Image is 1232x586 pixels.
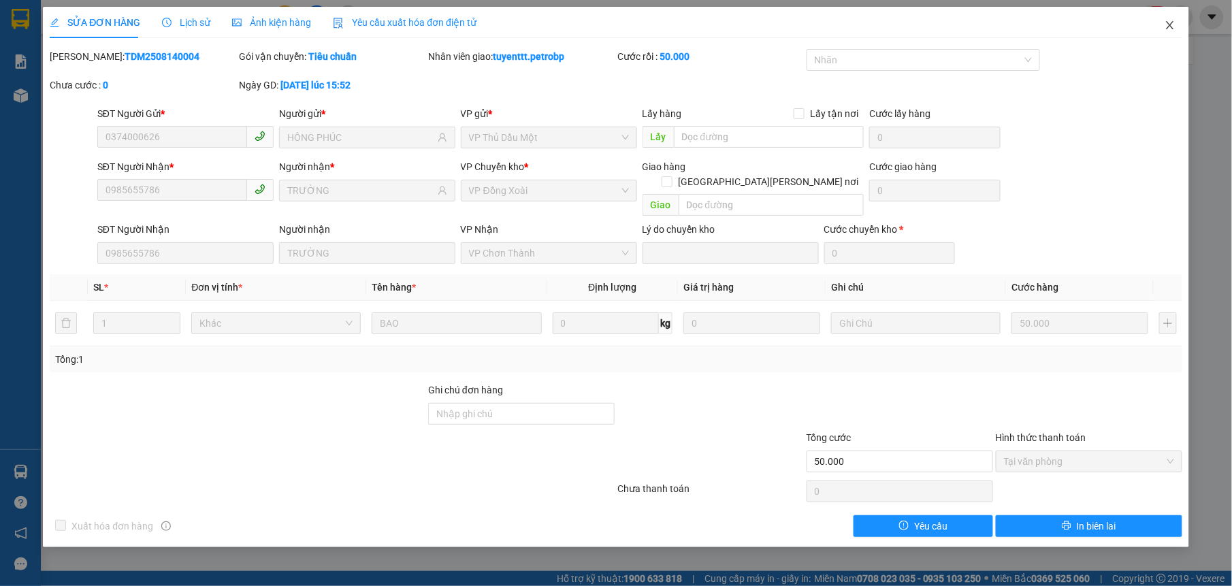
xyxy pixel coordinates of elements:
div: Người nhận [279,222,455,237]
span: In biên lai [1077,519,1116,534]
div: Nhân viên giao: [428,49,615,64]
span: phone [255,131,265,142]
span: Cước hàng [1011,282,1058,293]
div: Gói vận chuyển: [239,49,425,64]
div: [PERSON_NAME] [12,44,120,61]
button: plus [1159,312,1177,334]
span: Lịch sử [162,17,210,28]
span: Giá trị hàng [683,282,734,293]
span: printer [1062,521,1071,532]
div: HỒNG [130,28,285,44]
span: VP Chơn Thành [469,243,629,263]
span: picture [232,18,242,27]
div: VP Chơn Thành [12,12,120,44]
div: Chưa cước : [50,78,236,93]
span: info-circle [161,521,171,531]
label: Hình thức thanh toán [996,432,1086,443]
input: Ghi Chú [831,312,1001,334]
span: user [438,133,447,142]
div: VP Bom Bo [130,12,285,28]
span: Xuất hóa đơn hàng [66,519,159,534]
input: Cước lấy hàng [869,127,1000,148]
button: Close [1151,7,1189,45]
input: Tên người nhận [287,183,435,198]
input: Dọc đường [679,194,864,216]
b: tuyenttt.petrobp [493,51,564,62]
div: SĐT Người Nhận [97,159,274,174]
span: [GEOGRAPHIC_DATA][PERSON_NAME] nơi [672,174,864,189]
div: Chưa thanh toán [616,481,805,505]
span: Lấy hàng [643,108,682,119]
span: Giao [643,194,679,216]
input: Tên người gửi [287,130,435,145]
span: user [438,186,447,195]
span: Lấy tận nơi [805,106,864,121]
span: SỬA ĐƠN HÀNG [50,17,140,28]
b: [DATE] lúc 15:52 [280,80,351,91]
span: kg [659,312,672,334]
span: Ảnh kiện hàng [232,17,311,28]
span: SL [93,282,104,293]
span: Tổng cước [807,432,852,443]
span: edit [50,18,59,27]
div: Ngày GD: [239,78,425,93]
div: Người gửi [279,106,455,121]
span: DĐ: [130,71,150,85]
span: close [1165,20,1176,31]
label: Ghi chú đơn hàng [428,385,503,395]
label: Cước lấy hàng [869,108,930,119]
span: Yêu cầu [914,519,947,534]
span: Định lượng [588,282,636,293]
span: exclamation-circle [899,521,909,532]
div: VP Nhận [461,222,637,237]
span: Khác [199,313,353,333]
span: Tại văn phòng [1004,451,1174,472]
label: Cước giao hàng [869,161,937,172]
span: Tên hàng [372,282,416,293]
b: TDM2508140004 [125,51,199,62]
input: VD: Bàn, Ghế [372,312,541,334]
span: Yêu cầu xuất hóa đơn điện tử [333,17,476,28]
span: Gửi: [12,13,33,27]
input: Cước giao hàng [869,180,1000,201]
div: SĐT Người Nhận [97,222,274,237]
input: 0 [683,312,820,334]
span: VP Thủ Dầu Một [469,127,629,148]
b: 0 [103,80,108,91]
span: Giao hàng [643,161,686,172]
div: Tổng: 1 [55,352,476,367]
b: 50.000 [660,51,690,62]
span: Nhận: [130,13,163,27]
span: VP Chuyển kho [461,161,525,172]
div: Cước chuyển kho [824,222,955,237]
span: clock-circle [162,18,172,27]
th: Ghi chú [826,274,1006,301]
b: Tiêu chuẩn [308,51,357,62]
input: Dọc đường [674,126,864,148]
input: Ghi chú đơn hàng [428,403,615,425]
img: icon [333,18,344,29]
div: Cước rồi : [617,49,804,64]
div: Lý do chuyển kho [643,222,819,237]
div: Người nhận [279,159,455,174]
button: delete [55,312,77,334]
button: printerIn biên lai [996,515,1182,537]
span: Đơn vị tính [191,282,242,293]
button: exclamation-circleYêu cầu [854,515,992,537]
span: VP Đồng Xoài [469,180,629,201]
input: 0 [1011,312,1148,334]
div: [PERSON_NAME]: [50,49,236,64]
span: Lấy [643,126,674,148]
span: phone [255,184,265,195]
div: VP gửi [461,106,637,121]
div: SĐT Người Gửi [97,106,274,121]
